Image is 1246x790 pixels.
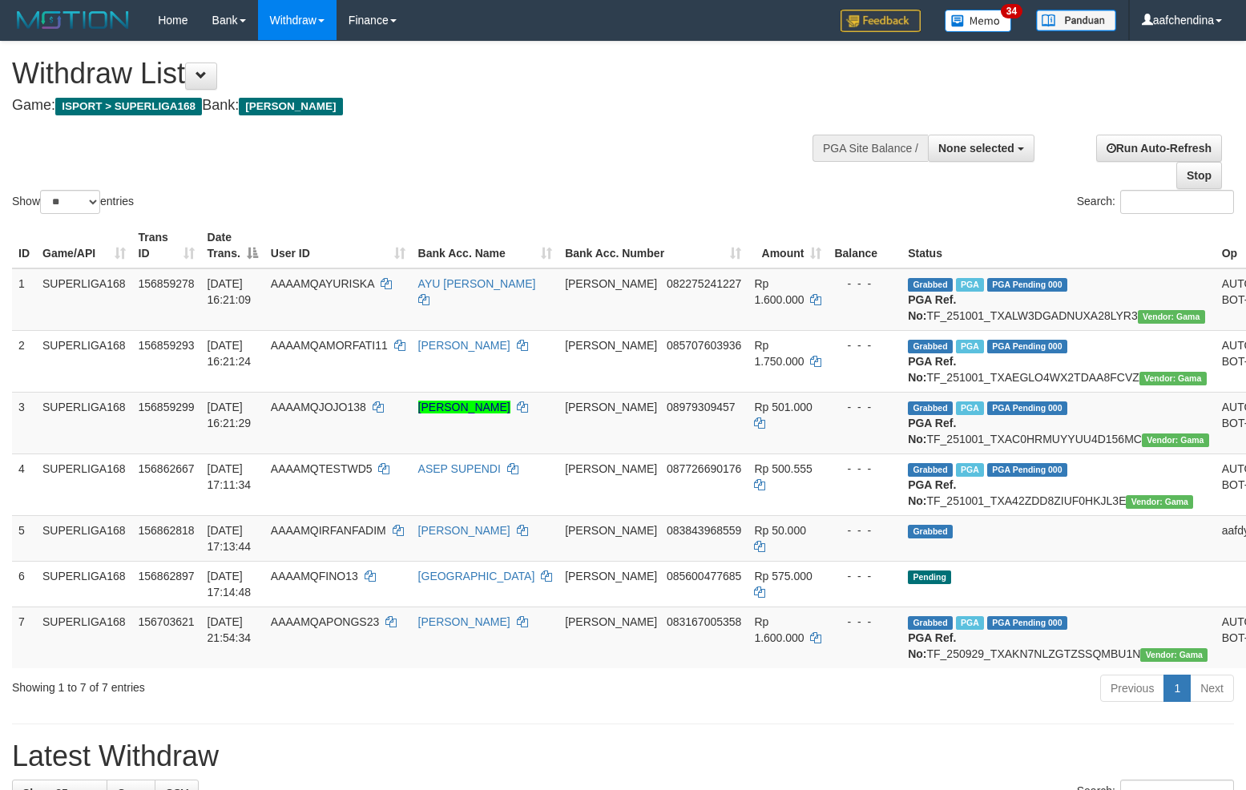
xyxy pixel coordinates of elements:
img: Button%20Memo.svg [945,10,1012,32]
th: Date Trans.: activate to sort column descending [201,223,264,268]
span: 156862897 [139,570,195,582]
th: Trans ID: activate to sort column ascending [132,223,201,268]
span: [DATE] 17:13:44 [208,524,252,553]
span: [PERSON_NAME] [565,401,657,413]
span: Grabbed [908,616,953,630]
span: AAAAMQAMORFATI11 [271,339,388,352]
span: Grabbed [908,340,953,353]
td: 6 [12,561,36,607]
span: PGA Pending [987,616,1067,630]
a: AYU [PERSON_NAME] [418,277,536,290]
td: SUPERLIGA168 [36,392,132,453]
td: SUPERLIGA168 [36,453,132,515]
span: Vendor URL: https://trx31.1velocity.biz [1140,648,1208,662]
td: TF_251001_TXALW3DGADNUXA28LYR3 [901,268,1216,331]
a: [PERSON_NAME] [418,524,510,537]
span: Marked by aafheankoy [956,340,984,353]
th: Balance [828,223,901,268]
span: Rp 1.750.000 [754,339,804,368]
span: Rp 500.555 [754,462,812,475]
div: - - - [834,461,895,477]
td: 5 [12,515,36,561]
span: [PERSON_NAME] [565,524,657,537]
td: SUPERLIGA168 [36,607,132,668]
span: 156859299 [139,401,195,413]
td: TF_251001_TXA42ZDD8ZIUF0HKJL3E [901,453,1216,515]
td: TF_251001_TXAEGLO4WX2TDAA8FCVZ [901,330,1216,392]
a: ASEP SUPENDI [418,462,501,475]
span: Grabbed [908,463,953,477]
button: None selected [928,135,1034,162]
th: Bank Acc. Number: activate to sort column ascending [558,223,748,268]
span: Vendor URL: https://trx31.1velocity.biz [1139,372,1207,385]
div: PGA Site Balance / [813,135,928,162]
span: [DATE] 17:11:34 [208,462,252,491]
b: PGA Ref. No: [908,417,956,445]
span: Copy 085707603936 to clipboard [667,339,741,352]
span: Marked by aafmaleo [956,463,984,477]
span: None selected [938,142,1014,155]
span: Copy 085600477685 to clipboard [667,570,741,582]
span: 156859278 [139,277,195,290]
td: SUPERLIGA168 [36,515,132,561]
span: [DATE] 16:21:29 [208,401,252,429]
th: Bank Acc. Name: activate to sort column ascending [412,223,559,268]
td: SUPERLIGA168 [36,561,132,607]
span: Copy 087726690176 to clipboard [667,462,741,475]
span: PGA Pending [987,340,1067,353]
span: 156703621 [139,615,195,628]
span: PGA Pending [987,401,1067,415]
td: 2 [12,330,36,392]
input: Search: [1120,190,1234,214]
th: Amount: activate to sort column ascending [748,223,828,268]
img: Feedback.jpg [841,10,921,32]
td: 3 [12,392,36,453]
span: [PERSON_NAME] [565,615,657,628]
div: - - - [834,276,895,292]
span: [PERSON_NAME] [239,98,342,115]
label: Search: [1077,190,1234,214]
th: ID [12,223,36,268]
b: PGA Ref. No: [908,355,956,384]
span: AAAAMQAYURISKA [271,277,374,290]
td: 4 [12,453,36,515]
span: Grabbed [908,401,953,415]
a: Stop [1176,162,1222,189]
span: Copy 082275241227 to clipboard [667,277,741,290]
b: PGA Ref. No: [908,293,956,322]
span: 156862667 [139,462,195,475]
span: [DATE] 17:14:48 [208,570,252,599]
span: Rp 1.600.000 [754,615,804,644]
span: Vendor URL: https://trx31.1velocity.biz [1142,433,1209,447]
span: Rp 1.600.000 [754,277,804,306]
div: - - - [834,614,895,630]
span: [PERSON_NAME] [565,570,657,582]
span: [PERSON_NAME] [565,339,657,352]
a: Next [1190,675,1234,702]
a: [PERSON_NAME] [418,339,510,352]
span: 156859293 [139,339,195,352]
a: [GEOGRAPHIC_DATA] [418,570,535,582]
h1: Latest Withdraw [12,740,1234,772]
span: AAAAMQFINO13 [271,570,358,582]
div: - - - [834,522,895,538]
select: Showentries [40,190,100,214]
span: AAAAMQJOJO138 [271,401,366,413]
span: AAAAMQAPONGS23 [271,615,379,628]
h4: Game: Bank: [12,98,815,114]
td: 7 [12,607,36,668]
td: 1 [12,268,36,331]
span: Marked by aafchhiseyha [956,616,984,630]
label: Show entries [12,190,134,214]
td: TF_251001_TXAC0HRMUYYUU4D156MC [901,392,1216,453]
th: Status [901,223,1216,268]
img: panduan.png [1036,10,1116,31]
span: Copy 083167005358 to clipboard [667,615,741,628]
span: PGA Pending [987,463,1067,477]
span: [DATE] 16:21:09 [208,277,252,306]
span: Rp 575.000 [754,570,812,582]
span: Marked by aafheankoy [956,278,984,292]
span: [PERSON_NAME] [565,462,657,475]
span: Grabbed [908,278,953,292]
a: 1 [1163,675,1191,702]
